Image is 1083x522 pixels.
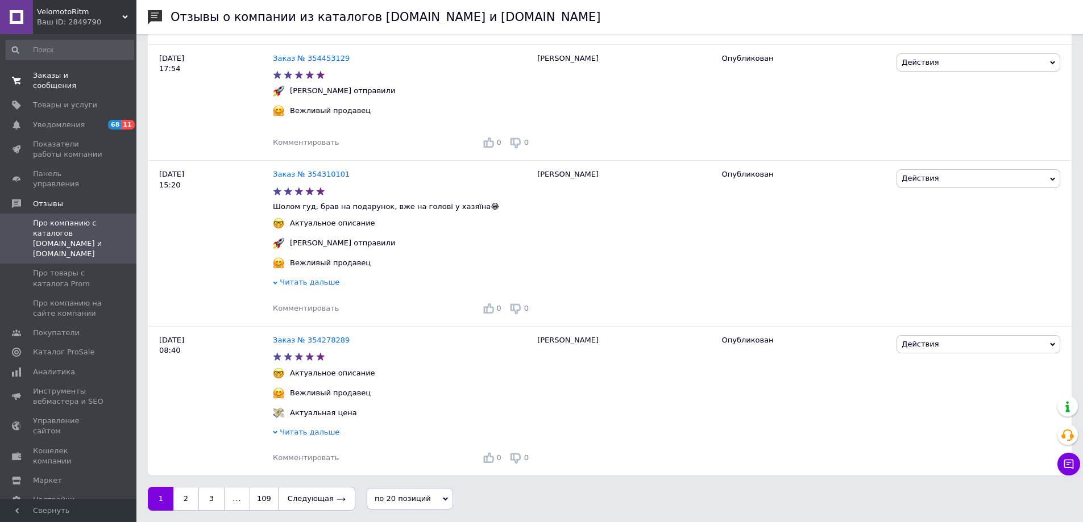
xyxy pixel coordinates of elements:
[250,487,278,511] a: 109
[375,494,431,503] span: по 20 позиций
[902,340,939,348] span: Действия
[278,487,355,511] a: Следующая
[273,105,284,116] img: :hugging_face:
[273,138,339,147] span: Комментировать
[287,218,378,228] div: Актуальное описание
[287,86,398,96] div: [PERSON_NAME] отправили
[173,487,198,511] a: 2
[121,120,134,130] span: 11
[108,120,121,130] span: 68
[33,495,74,505] span: Настройки
[273,453,339,462] span: Комментировать
[287,258,374,268] div: Вежливый продавец
[721,335,888,345] div: Опубликован
[287,388,374,398] div: Вежливый продавец
[33,347,94,357] span: Каталог ProSale
[280,428,339,436] span: Читать дальше
[148,161,273,326] div: [DATE] 15:20
[171,10,601,24] h1: Отзывы о компании из каталогов [DOMAIN_NAME] и [DOMAIN_NAME]
[273,257,284,269] img: :hugging_face:
[33,100,97,110] span: Товары и услуги
[33,446,105,466] span: Кошелек компании
[33,475,62,486] span: Маркет
[273,368,284,379] img: :nerd_face:
[273,336,350,344] a: Заказ № 354278289
[497,453,501,462] span: 0
[524,304,529,312] span: 0
[198,487,225,511] a: 3
[287,408,360,418] div: Актуальная цена
[273,237,284,249] img: :rocket:
[148,487,173,511] a: 1
[33,169,105,189] span: Панель управления
[33,139,105,160] span: Показатели работы компании
[497,138,501,147] span: 0
[532,161,716,326] div: [PERSON_NAME]
[902,58,939,66] span: Действия
[33,70,105,91] span: Заказы и сообщения
[33,218,105,260] span: Про компанию с каталогов [DOMAIN_NAME] и [DOMAIN_NAME]
[287,106,374,116] div: Вежливый продавец
[532,44,716,161] div: [PERSON_NAME]
[273,407,284,419] img: :money_with_wings:
[273,453,339,463] div: Комментировать
[37,7,122,17] span: VelomotoRitm
[273,387,284,399] img: :hugging_face:
[273,170,350,178] a: Заказ № 354310101
[33,416,105,436] span: Управление сайтом
[273,137,339,148] div: Комментировать
[148,326,273,475] div: [DATE] 08:40
[273,303,339,314] div: Комментировать
[148,44,273,161] div: [DATE] 17:54
[524,453,529,462] span: 0
[273,54,350,62] a: Заказ № 354453129
[287,238,398,248] div: [PERSON_NAME] отправили
[6,40,134,60] input: Поиск
[902,174,939,182] span: Действия
[721,169,888,179] div: Опубликован
[273,85,284,97] img: :rocket:
[33,328,80,338] span: Покупатели
[524,138,529,147] span: 0
[273,427,532,440] div: Читать дальше
[532,326,716,475] div: [PERSON_NAME]
[1057,453,1080,475] button: Чат с покупателем
[273,304,339,312] span: Комментировать
[33,120,85,130] span: Уведомления
[33,298,105,319] span: Про компанию на сайте компании
[33,386,105,407] span: Инструменты вебмастера и SEO
[273,202,532,212] p: Шолом гуд, брав на подарунок, вже на голові у хазяїна😂
[273,218,284,229] img: :nerd_face:
[225,487,250,511] span: ...
[280,278,339,286] span: Читать дальше
[497,304,501,312] span: 0
[33,199,63,209] span: Отзывы
[287,368,378,378] div: Актуальное описание
[33,268,105,289] span: Про товары с каталога Prom
[721,53,888,64] div: Опубликован
[33,367,75,377] span: Аналитика
[37,17,136,27] div: Ваш ID: 2849790
[273,277,532,290] div: Читать дальше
